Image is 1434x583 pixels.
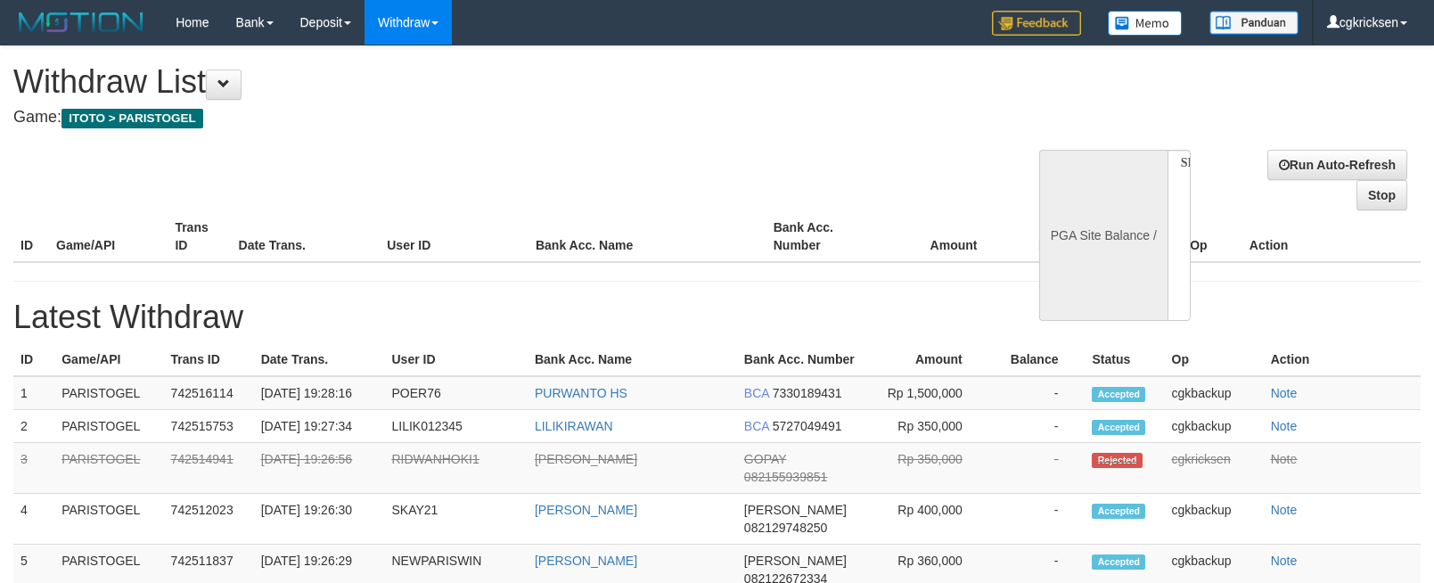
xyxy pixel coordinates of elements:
[744,386,769,400] span: BCA
[54,376,163,410] td: PARISTOGEL
[49,211,168,262] th: Game/API
[1209,11,1299,35] img: panduan.png
[1165,343,1264,376] th: Op
[13,9,149,36] img: MOTION_logo.png
[1039,150,1168,321] div: PGA Site Balance /
[385,343,528,376] th: User ID
[528,343,737,376] th: Bank Acc. Name
[232,211,381,262] th: Date Trans.
[1165,376,1264,410] td: cgkbackup
[989,443,1086,494] td: -
[254,343,385,376] th: Date Trans.
[380,211,529,262] th: User ID
[1271,503,1298,517] a: Note
[1271,554,1298,568] a: Note
[54,410,163,443] td: PARISTOGEL
[1242,211,1421,262] th: Action
[876,443,989,494] td: Rp 350,000
[744,419,769,433] span: BCA
[876,343,989,376] th: Amount
[1108,11,1183,36] img: Button%20Memo.svg
[876,410,989,443] td: Rp 350,000
[744,503,847,517] span: [PERSON_NAME]
[1356,180,1407,210] a: Stop
[1264,343,1421,376] th: Action
[13,376,54,410] td: 1
[1092,420,1145,435] span: Accepted
[1267,150,1407,180] a: Run Auto-Refresh
[535,503,637,517] a: [PERSON_NAME]
[13,109,938,127] h4: Game:
[1004,211,1112,262] th: Balance
[254,410,385,443] td: [DATE] 19:27:34
[1271,419,1298,433] a: Note
[1085,343,1164,376] th: Status
[54,443,163,494] td: PARISTOGEL
[54,343,163,376] th: Game/API
[744,452,786,466] span: GOPAY
[876,494,989,545] td: Rp 400,000
[535,452,637,466] a: [PERSON_NAME]
[13,343,54,376] th: ID
[744,554,847,568] span: [PERSON_NAME]
[385,443,528,494] td: RIDWANHOKI1
[164,376,254,410] td: 742516114
[1092,387,1145,402] span: Accepted
[61,109,203,128] span: ITOTO > PARISTOGEL
[385,410,528,443] td: LILIK012345
[168,211,231,262] th: Trans ID
[766,211,885,262] th: Bank Acc. Number
[164,343,254,376] th: Trans ID
[989,494,1086,545] td: -
[1092,504,1145,519] span: Accepted
[1092,554,1145,570] span: Accepted
[254,494,385,545] td: [DATE] 19:26:30
[1092,453,1142,468] span: Rejected
[535,419,613,433] a: LILIKIRAWAN
[737,343,876,376] th: Bank Acc. Number
[773,419,842,433] span: 5727049491
[1165,494,1264,545] td: cgkbackup
[1271,452,1298,466] a: Note
[13,64,938,100] h1: Withdraw List
[989,410,1086,443] td: -
[1165,410,1264,443] td: cgkbackup
[989,343,1086,376] th: Balance
[54,494,163,545] td: PARISTOGEL
[385,494,528,545] td: SKAY21
[535,554,637,568] a: [PERSON_NAME]
[992,11,1081,36] img: Feedback.jpg
[13,494,54,545] td: 4
[13,211,49,262] th: ID
[1165,443,1264,494] td: cgkricksen
[385,376,528,410] td: POER76
[989,376,1086,410] td: -
[254,443,385,494] td: [DATE] 19:26:56
[164,410,254,443] td: 742515753
[164,443,254,494] td: 742514941
[744,470,827,484] span: 082155939851
[529,211,766,262] th: Bank Acc. Name
[13,300,1421,335] h1: Latest Withdraw
[876,376,989,410] td: Rp 1,500,000
[13,443,54,494] td: 3
[773,386,842,400] span: 7330189431
[885,211,1004,262] th: Amount
[13,410,54,443] td: 2
[1271,386,1298,400] a: Note
[535,386,627,400] a: PURWANTO HS
[744,521,827,535] span: 082129748250
[164,494,254,545] td: 742512023
[254,376,385,410] td: [DATE] 19:28:16
[1183,211,1242,262] th: Op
